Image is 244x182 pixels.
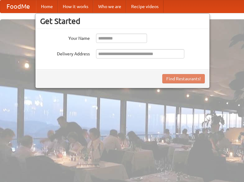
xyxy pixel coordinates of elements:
[40,49,90,57] label: Delivery Address
[36,0,58,13] a: Home
[162,74,205,83] button: Find Restaurants!
[40,16,205,26] h3: Get Started
[93,0,126,13] a: Who we are
[126,0,163,13] a: Recipe videos
[58,0,93,13] a: How it works
[0,0,36,13] a: FoodMe
[40,34,90,41] label: Your Name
